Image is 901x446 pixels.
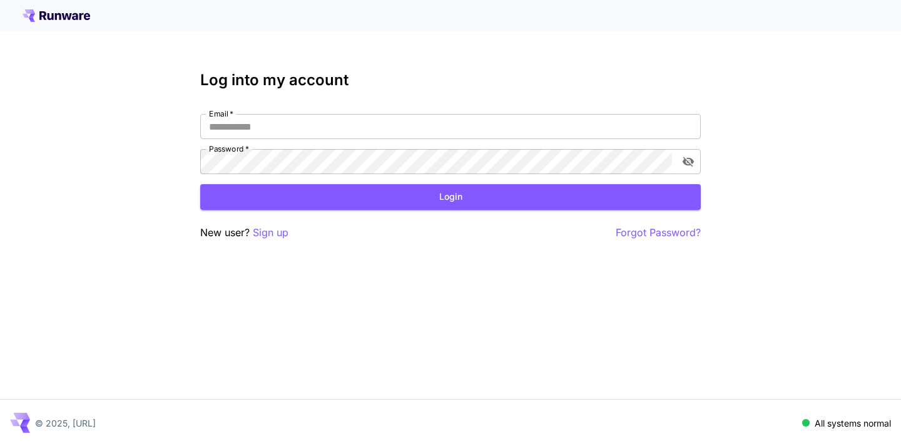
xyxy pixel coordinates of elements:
[815,417,891,430] p: All systems normal
[200,184,701,210] button: Login
[209,108,233,119] label: Email
[677,150,700,173] button: toggle password visibility
[253,225,288,241] button: Sign up
[616,225,701,241] button: Forgot Password?
[209,143,249,154] label: Password
[35,417,96,430] p: © 2025, [URL]
[200,71,701,89] h3: Log into my account
[200,225,288,241] p: New user?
